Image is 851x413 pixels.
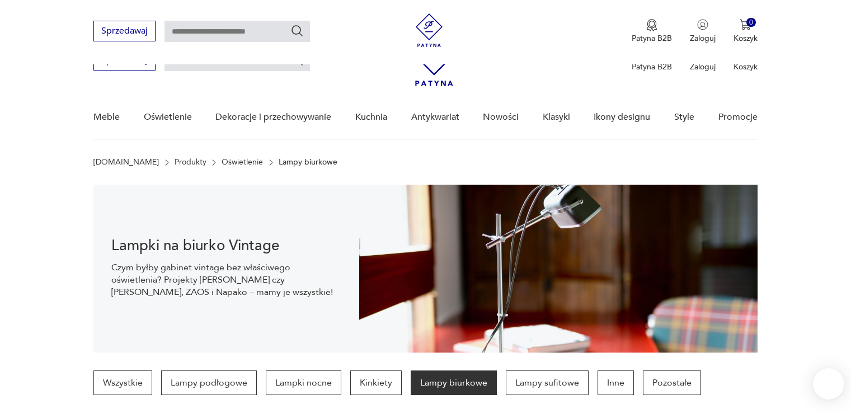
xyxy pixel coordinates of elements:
[646,19,657,31] img: Ikona medalu
[598,370,634,395] a: Inne
[412,13,446,47] img: Patyna - sklep z meblami i dekoracjami vintage
[690,19,716,44] button: Zaloguj
[746,18,756,27] div: 0
[350,370,402,395] a: Kinkiety
[697,19,708,30] img: Ikonka użytkownika
[643,370,701,395] a: Pozostałe
[93,96,120,139] a: Meble
[632,33,672,44] p: Patyna B2B
[718,96,758,139] a: Promocje
[359,185,758,353] img: 59de657ae7cec28172f985f34cc39cd0.jpg
[175,158,206,167] a: Produkty
[690,33,716,44] p: Zaloguj
[161,370,257,395] a: Lampy podłogowe
[674,96,694,139] a: Style
[483,96,519,139] a: Nowości
[279,158,337,167] p: Lampy biurkowe
[740,19,751,30] img: Ikona koszyka
[594,96,650,139] a: Ikony designu
[93,158,159,167] a: [DOMAIN_NAME]
[632,19,672,44] a: Ikona medaluPatyna B2B
[93,57,156,65] a: Sprzedawaj
[111,261,341,298] p: Czym byłby gabinet vintage bez właściwego oświetlenia? Projekty [PERSON_NAME] czy [PERSON_NAME], ...
[506,370,589,395] a: Lampy sufitowe
[632,19,672,44] button: Patyna B2B
[93,370,152,395] a: Wszystkie
[111,239,341,252] h1: Lampki na biurko Vintage
[734,33,758,44] p: Koszyk
[411,96,459,139] a: Antykwariat
[93,21,156,41] button: Sprzedawaj
[290,24,304,37] button: Szukaj
[813,368,844,400] iframe: Smartsupp widget button
[355,96,387,139] a: Kuchnia
[222,158,263,167] a: Oświetlenie
[690,62,716,72] p: Zaloguj
[734,62,758,72] p: Koszyk
[734,19,758,44] button: 0Koszyk
[144,96,192,139] a: Oświetlenie
[215,96,331,139] a: Dekoracje i przechowywanie
[411,370,497,395] a: Lampy biurkowe
[266,370,341,395] a: Lampki nocne
[632,62,672,72] p: Patyna B2B
[93,28,156,36] a: Sprzedawaj
[543,96,570,139] a: Klasyki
